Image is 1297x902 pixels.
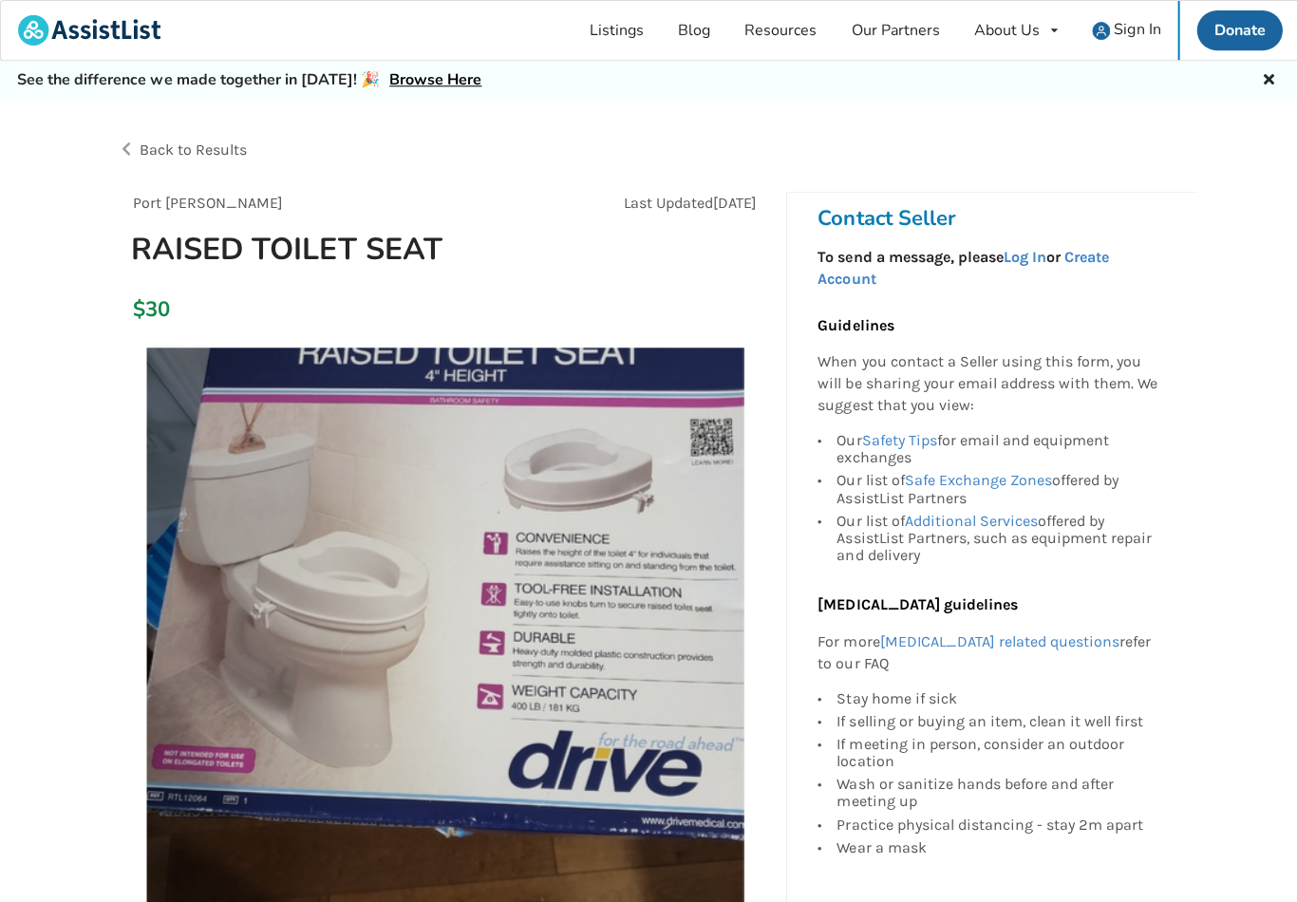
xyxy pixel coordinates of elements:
[711,193,755,211] span: [DATE]
[1001,247,1043,265] a: Log In
[877,630,1117,648] a: [MEDICAL_DATA] related questions
[816,630,1156,673] p: For more refer to our FAQ
[902,510,1035,528] a: Additional Services
[835,771,1156,811] div: Wash or sanitize hands before and after meeting up
[388,69,480,90] a: Browse Here
[816,315,892,333] b: Guidelines
[816,247,1106,287] strong: To send a message, please or
[17,70,480,90] h5: See the difference we made together in [DATE]! 🎉
[1072,1,1175,60] a: user icon Sign In
[835,708,1156,731] div: If selling or buying an item, clean it well first
[133,295,143,322] div: $30
[835,834,1156,854] div: Wear a mask
[139,141,246,159] span: Back to Results
[835,431,1156,468] div: Our for email and equipment exchanges
[116,229,565,268] h1: RAISED TOILET SEAT
[832,1,954,60] a: Our Partners
[835,508,1156,562] div: Our list of offered by AssistList Partners, such as equipment repair and delivery
[816,204,1165,231] h3: Contact Seller
[133,193,283,211] span: Port [PERSON_NAME]
[1194,10,1279,50] a: Donate
[816,247,1106,287] a: Create Account
[18,15,160,46] img: assistlist-logo
[659,1,725,60] a: Blog
[816,593,1015,611] b: [MEDICAL_DATA] guidelines
[835,688,1156,708] div: Stay home if sick
[725,1,832,60] a: Resources
[859,430,934,448] a: Safety Tips
[816,350,1156,416] p: When you contact a Seller using this form, you will be sharing your email address with them. We s...
[622,193,711,211] span: Last Updated
[835,811,1156,834] div: Practice physical distancing - stay 2m apart
[902,470,1049,488] a: Safe Exchange Zones
[571,1,659,60] a: Listings
[971,23,1037,38] div: About Us
[1111,19,1157,40] span: Sign In
[835,468,1156,508] div: Our list of offered by AssistList Partners
[1089,22,1107,40] img: user icon
[835,731,1156,771] div: If meeting in person, consider an outdoor location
